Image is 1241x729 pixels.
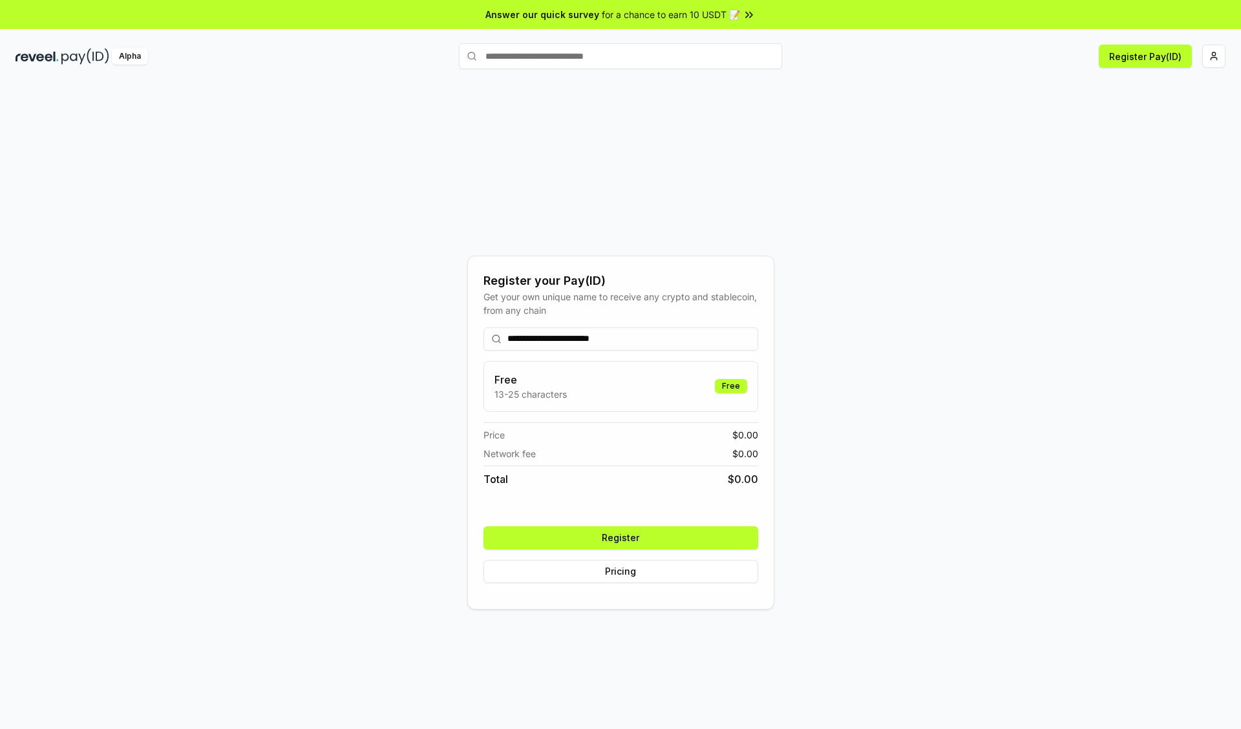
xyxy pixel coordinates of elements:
[112,48,148,65] div: Alpha
[61,48,109,65] img: pay_id
[715,379,747,393] div: Free
[602,8,740,21] span: for a chance to earn 10 USDT 📝
[485,8,599,21] span: Answer our quick survey
[483,560,758,583] button: Pricing
[483,290,758,317] div: Get your own unique name to receive any crypto and stablecoin, from any chain
[728,471,758,487] span: $ 0.00
[483,272,758,290] div: Register your Pay(ID)
[483,428,505,442] span: Price
[1099,45,1192,68] button: Register Pay(ID)
[483,447,536,460] span: Network fee
[494,387,567,401] p: 13-25 characters
[483,526,758,549] button: Register
[16,48,59,65] img: reveel_dark
[494,372,567,387] h3: Free
[732,428,758,442] span: $ 0.00
[483,471,508,487] span: Total
[732,447,758,460] span: $ 0.00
